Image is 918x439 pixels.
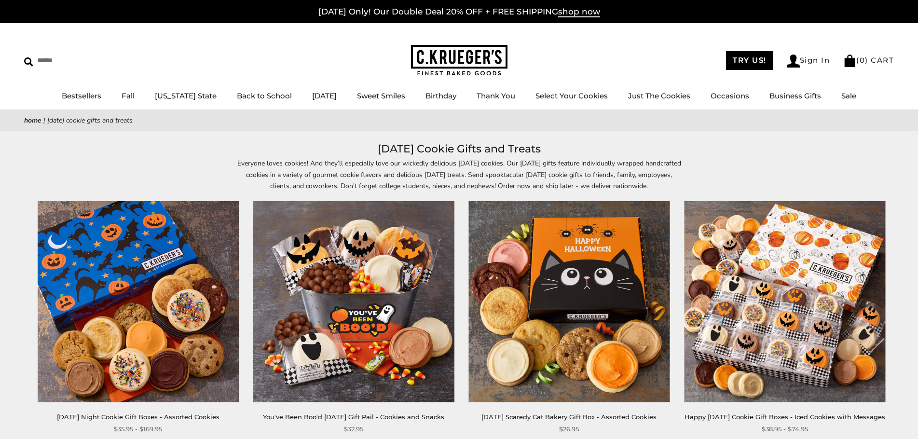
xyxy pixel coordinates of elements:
[787,55,800,68] img: Account
[411,45,507,76] img: C.KRUEGER'S
[24,53,139,68] input: Search
[253,201,454,402] img: You've Been Boo'd Halloween Gift Pail - Cookies and Snacks
[155,91,217,100] a: [US_STATE] State
[558,7,600,17] span: shop now
[39,140,879,158] h1: [DATE] Cookie Gifts and Treats
[468,201,670,402] img: Halloween Scaredy Cat Bakery Gift Box - Assorted Cookies
[237,158,681,191] p: Everyone loves cookies! And they’ll especially love our wickedly delicious [DATE] cookies. Our [D...
[762,424,808,434] span: $38.95 - $74.95
[860,55,865,65] span: 0
[481,413,657,421] a: [DATE] Scaredy Cat Bakery Gift Box - Assorted Cookies
[263,413,444,421] a: You've Been Boo'd [DATE] Gift Pail - Cookies and Snacks
[43,116,45,125] span: |
[344,424,363,434] span: $32.95
[114,424,162,434] span: $35.95 - $169.95
[38,201,239,402] img: Halloween Night Cookie Gift Boxes - Assorted Cookies
[318,7,600,17] a: [DATE] Only! Our Double Deal 20% OFF + FREE SHIPPINGshop now
[769,91,821,100] a: Business Gifts
[684,201,885,402] img: Happy Halloween Cookie Gift Boxes - Iced Cookies with Messages
[841,91,856,100] a: Sale
[559,424,579,434] span: $26.95
[425,91,456,100] a: Birthday
[357,91,405,100] a: Sweet Smiles
[685,413,885,421] a: Happy [DATE] Cookie Gift Boxes - Iced Cookies with Messages
[787,55,830,68] a: Sign In
[711,91,749,100] a: Occasions
[24,116,41,125] a: Home
[122,91,135,100] a: Fall
[47,116,133,125] span: [DATE] Cookie Gifts and Treats
[24,115,894,126] nav: breadcrumbs
[237,91,292,100] a: Back to School
[62,91,101,100] a: Bestsellers
[726,51,773,70] a: TRY US!
[535,91,608,100] a: Select Your Cookies
[24,57,33,67] img: Search
[628,91,690,100] a: Just The Cookies
[843,55,856,67] img: Bag
[477,91,515,100] a: Thank You
[57,413,219,421] a: [DATE] Night Cookie Gift Boxes - Assorted Cookies
[312,91,337,100] a: [DATE]
[843,55,894,65] a: (0) CART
